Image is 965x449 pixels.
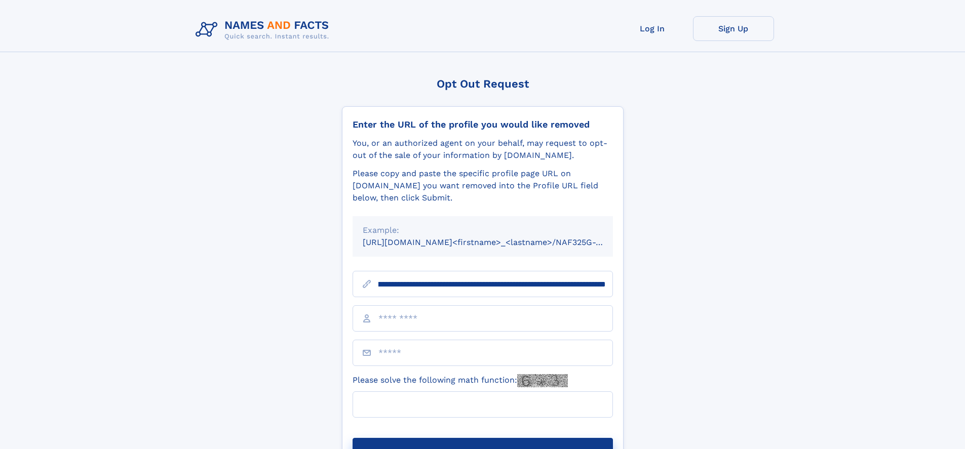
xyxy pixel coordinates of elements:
[353,168,613,204] div: Please copy and paste the specific profile page URL on [DOMAIN_NAME] you want removed into the Pr...
[363,237,632,247] small: [URL][DOMAIN_NAME]<firstname>_<lastname>/NAF325G-xxxxxxxx
[612,16,693,41] a: Log In
[693,16,774,41] a: Sign Up
[342,77,624,90] div: Opt Out Request
[353,119,613,130] div: Enter the URL of the profile you would like removed
[353,137,613,161] div: You, or an authorized agent on your behalf, may request to opt-out of the sale of your informatio...
[363,224,603,236] div: Example:
[191,16,337,44] img: Logo Names and Facts
[353,374,568,387] label: Please solve the following math function:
